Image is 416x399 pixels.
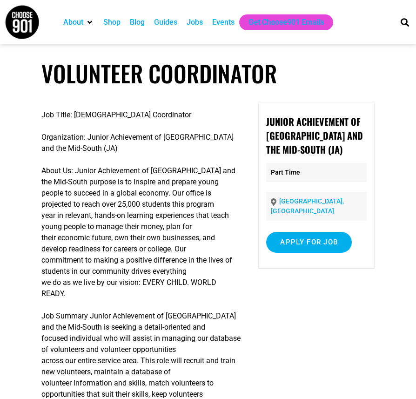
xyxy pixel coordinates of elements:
a: Guides [154,17,177,28]
h1: Volunteer Coordinator [41,60,374,87]
a: Shop [103,17,121,28]
a: About [63,17,83,28]
div: Search [397,14,412,30]
strong: Junior Achievement of [GEOGRAPHIC_DATA] and the Mid-South (JA) [266,115,363,156]
a: Jobs [187,17,203,28]
p: Job Title: [DEMOGRAPHIC_DATA] Coordinator [41,109,242,121]
nav: Main nav [59,14,388,30]
a: Events [212,17,235,28]
p: Organization: Junior Achievement of [GEOGRAPHIC_DATA] and the Mid-South (JA) [41,132,242,154]
a: Blog [130,17,145,28]
p: Part Time [266,163,366,182]
a: Get Choose901 Emails [248,17,324,28]
a: [GEOGRAPHIC_DATA], [GEOGRAPHIC_DATA] [271,197,344,215]
div: About [59,14,99,30]
input: Apply for job [266,232,352,253]
p: About Us: Junior Achievement of [GEOGRAPHIC_DATA] and the Mid-South purpose is to inspire and pre... [41,165,242,299]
